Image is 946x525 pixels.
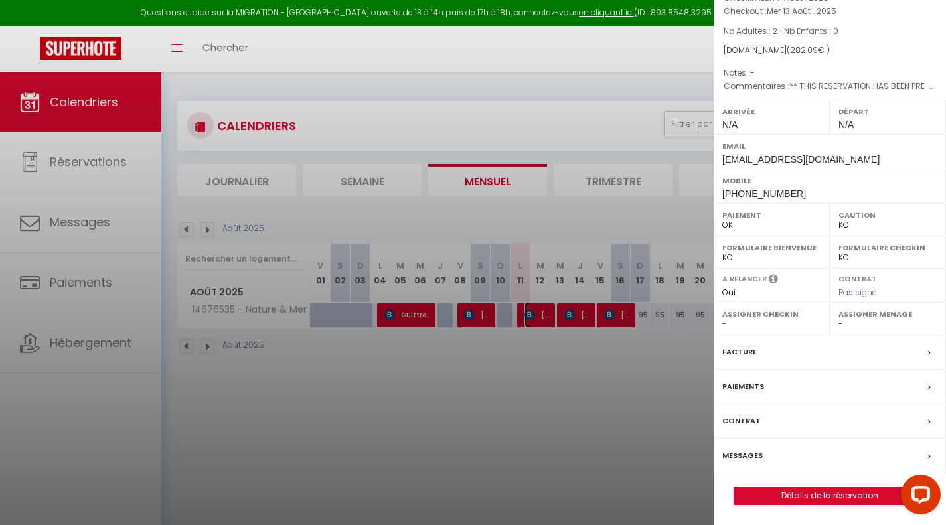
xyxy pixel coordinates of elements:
[724,80,936,93] p: Commentaires :
[769,273,778,288] i: Sélectionner OUI si vous souhaiter envoyer les séquences de messages post-checkout
[724,44,936,57] div: [DOMAIN_NAME]
[724,25,838,37] span: Nb Adultes : 2 -
[722,241,821,254] label: Formulaire Bienvenue
[722,139,937,153] label: Email
[722,449,763,463] label: Messages
[722,208,821,222] label: Paiement
[724,5,936,18] p: Checkout :
[722,414,761,428] label: Contrat
[722,154,880,165] span: [EMAIL_ADDRESS][DOMAIN_NAME]
[787,44,830,56] span: ( € )
[838,208,937,222] label: Caution
[767,5,836,17] span: Mer 13 Août . 2025
[722,119,738,130] span: N/A
[722,307,821,321] label: Assigner Checkin
[838,287,877,298] span: Pas signé
[734,487,926,505] button: Détails de la réservation
[784,25,838,37] span: Nb Enfants : 0
[890,469,946,525] iframe: LiveChat chat widget
[722,105,821,118] label: Arrivée
[838,105,937,118] label: Départ
[722,188,806,199] span: [PHONE_NUMBER]
[734,487,925,504] a: Détails de la réservation
[722,345,757,359] label: Facture
[838,119,854,130] span: N/A
[838,241,937,254] label: Formulaire Checkin
[722,273,767,285] label: A relancer
[750,67,755,78] span: -
[790,44,818,56] span: 282.09
[722,380,764,394] label: Paiements
[722,174,937,187] label: Mobile
[724,66,936,80] p: Notes :
[838,273,877,282] label: Contrat
[838,307,937,321] label: Assigner Menage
